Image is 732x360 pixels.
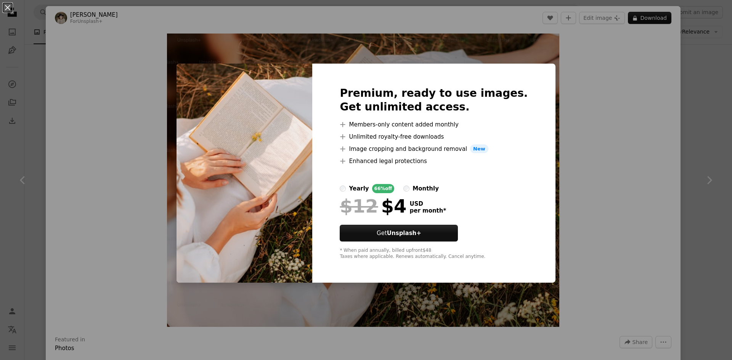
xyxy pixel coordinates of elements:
[413,184,439,193] div: monthly
[403,186,409,192] input: monthly
[340,196,406,216] div: $4
[340,157,528,166] li: Enhanced legal protections
[340,120,528,129] li: Members-only content added monthly
[340,132,528,141] li: Unlimited royalty-free downloads
[340,225,458,242] button: GetUnsplash+
[372,184,395,193] div: 66% off
[340,248,528,260] div: * When paid annually, billed upfront $48 Taxes where applicable. Renews automatically. Cancel any...
[340,196,378,216] span: $12
[349,184,369,193] div: yearly
[340,86,528,114] h2: Premium, ready to use images. Get unlimited access.
[340,144,528,154] li: Image cropping and background removal
[387,230,421,237] strong: Unsplash+
[340,186,346,192] input: yearly66%off
[409,207,446,214] span: per month *
[409,200,446,207] span: USD
[177,64,312,283] img: premium_photo-1724071102331-e89e704d62c2
[470,144,488,154] span: New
